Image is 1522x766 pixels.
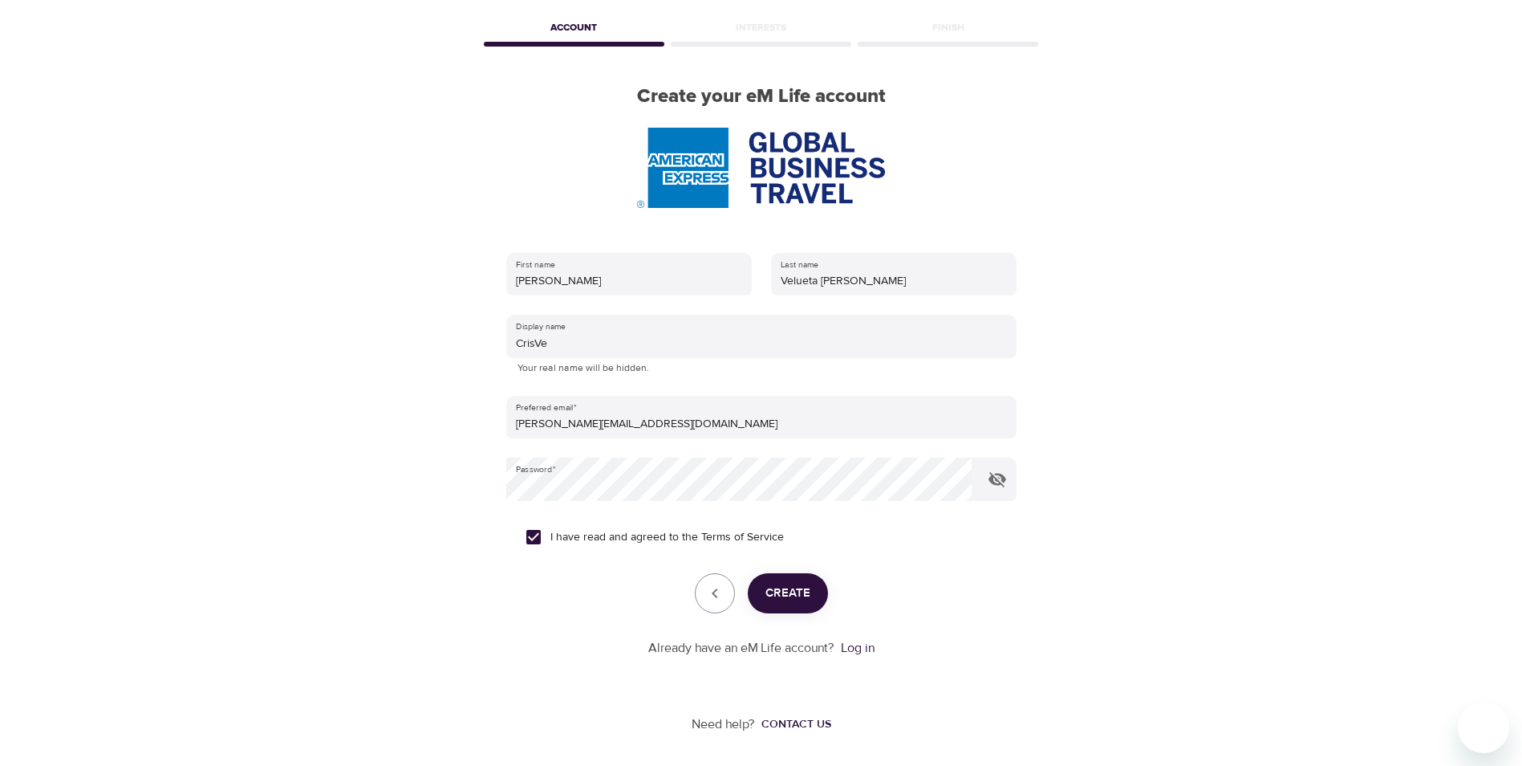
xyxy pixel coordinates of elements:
[1458,702,1509,753] iframe: Button to launch messaging window
[637,128,884,208] img: AmEx%20GBT%20logo.png
[550,529,784,546] span: I have read and agreed to the
[481,85,1042,108] h2: Create your eM Life account
[761,716,831,732] div: Contact us
[748,573,828,613] button: Create
[841,640,875,656] a: Log in
[765,583,810,604] span: Create
[701,529,784,546] a: Terms of Service
[692,715,755,734] p: Need help?
[755,716,831,732] a: Contact us
[517,361,1005,377] p: Your real name will be hidden.
[648,639,834,658] p: Already have an eM Life account?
